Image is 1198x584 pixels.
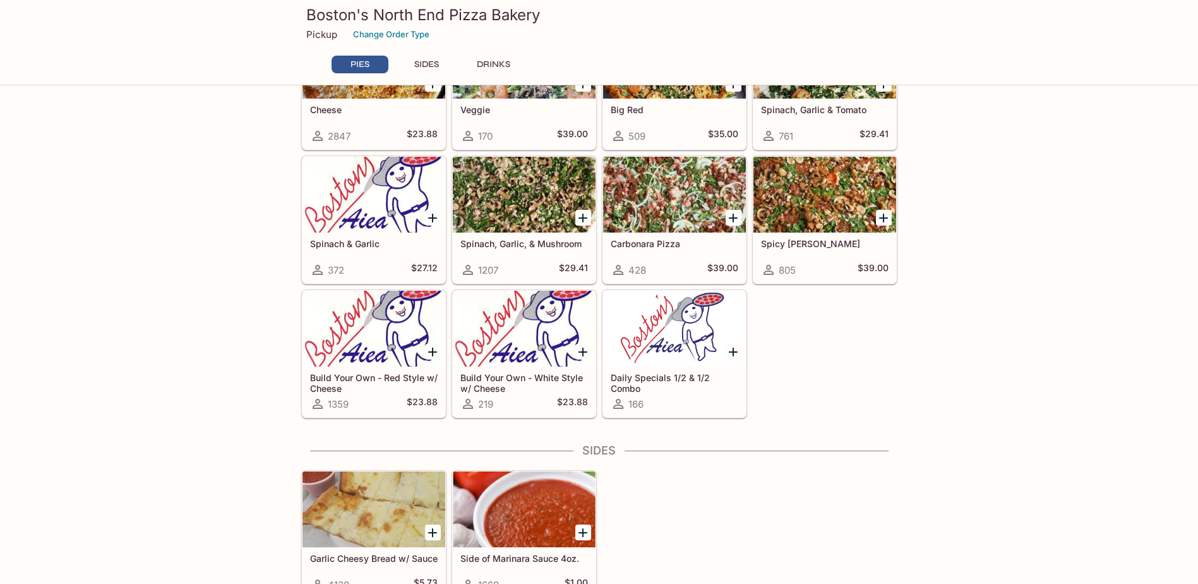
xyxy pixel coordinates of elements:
[478,130,493,142] span: 170
[708,128,738,143] h5: $35.00
[328,264,344,276] span: 372
[310,553,438,564] h5: Garlic Cheesy Bread w/ Sauce
[301,444,897,458] h4: SIDES
[761,104,889,115] h5: Spinach, Garlic & Tomato
[575,525,591,540] button: Add Side of Marinara Sauce 4oz.
[753,23,896,99] div: Spinach, Garlic & Tomato
[753,156,897,284] a: Spicy [PERSON_NAME]805$39.00
[452,156,596,284] a: Spinach, Garlic, & Mushroom1207$29.41
[328,398,349,410] span: 1359
[332,56,388,73] button: PIES
[453,291,596,367] div: Build Your Own - White Style w/ Cheese
[460,372,588,393] h5: Build Your Own - White Style w/ Cheese
[302,22,446,150] a: Cheese2847$23.88
[310,104,438,115] h5: Cheese
[328,130,350,142] span: 2847
[452,22,596,150] a: Veggie170$39.00
[306,5,892,25] h3: Boston's North End Pizza Bakery
[460,238,588,249] h5: Spinach, Garlic, & Mushroom
[478,264,498,276] span: 1207
[302,156,446,284] a: Spinach & Garlic372$27.12
[628,130,645,142] span: 509
[407,128,438,143] h5: $23.88
[611,104,738,115] h5: Big Red
[425,525,441,540] button: Add Garlic Cheesy Bread w/ Sauce
[575,344,591,360] button: Add Build Your Own - White Style w/ Cheese
[453,471,596,547] div: Side of Marinara Sauce 4oz.
[460,104,588,115] h5: Veggie
[310,372,438,393] h5: Build Your Own - Red Style w/ Cheese
[602,290,746,418] a: Daily Specials 1/2 & 1/2 Combo166
[302,471,445,547] div: Garlic Cheesy Bread w/ Sauce
[575,210,591,226] button: Add Spinach, Garlic, & Mushroom
[302,157,445,233] div: Spinach & Garlic
[602,22,746,150] a: Big Red509$35.00
[726,210,741,226] button: Add Carbonara Pizza
[302,290,446,418] a: Build Your Own - Red Style w/ Cheese1359$23.88
[753,22,897,150] a: Spinach, Garlic & Tomato761$29.41
[611,372,738,393] h5: Daily Specials 1/2 & 1/2 Combo
[302,291,445,367] div: Build Your Own - Red Style w/ Cheese
[453,157,596,233] div: Spinach, Garlic, & Mushroom
[557,396,588,411] h5: $23.88
[726,344,741,360] button: Add Daily Specials 1/2 & 1/2 Combo
[347,25,435,44] button: Change Order Type
[603,291,746,367] div: Daily Specials 1/2 & 1/2 Combo
[460,553,588,564] h5: Side of Marinara Sauce 4oz.
[858,262,889,277] h5: $39.00
[453,23,596,99] div: Veggie
[628,398,644,410] span: 166
[478,398,493,410] span: 219
[425,344,441,360] button: Add Build Your Own - Red Style w/ Cheese
[860,128,889,143] h5: $29.41
[779,264,796,276] span: 805
[761,238,889,249] h5: Spicy [PERSON_NAME]
[425,210,441,226] button: Add Spinach & Garlic
[557,128,588,143] h5: $39.00
[753,157,896,233] div: Spicy Jenny
[302,23,445,99] div: Cheese
[398,56,455,73] button: SIDES
[602,156,746,284] a: Carbonara Pizza428$39.00
[310,238,438,249] h5: Spinach & Garlic
[306,28,337,40] p: Pickup
[707,262,738,277] h5: $39.00
[411,262,438,277] h5: $27.12
[559,262,588,277] h5: $29.41
[876,210,892,226] button: Add Spicy Jenny
[611,238,738,249] h5: Carbonara Pizza
[407,396,438,411] h5: $23.88
[628,264,646,276] span: 428
[465,56,522,73] button: DRINKS
[603,23,746,99] div: Big Red
[603,157,746,233] div: Carbonara Pizza
[452,290,596,418] a: Build Your Own - White Style w/ Cheese219$23.88
[779,130,793,142] span: 761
